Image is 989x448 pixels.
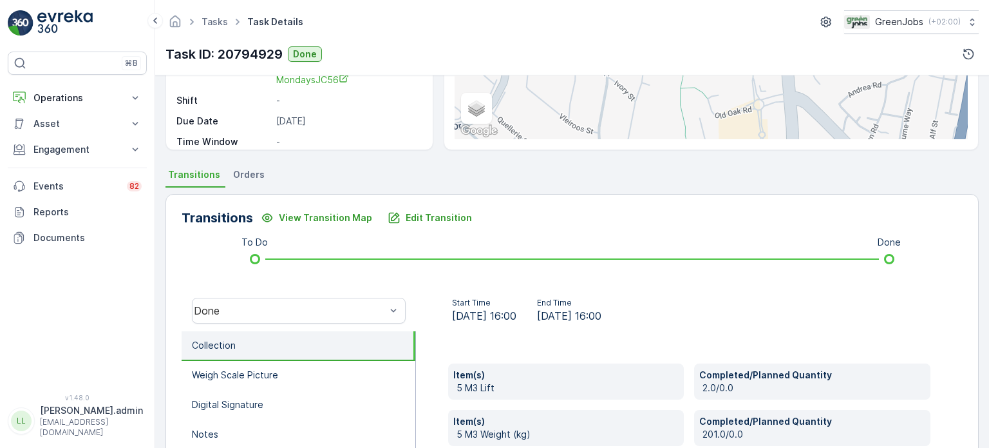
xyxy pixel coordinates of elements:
p: Item(s) [453,369,679,382]
p: 5 M3 Weight (kg) [457,428,679,441]
p: Digital Signature [192,398,263,411]
button: View Transition Map [253,208,380,228]
div: Done [194,305,386,317]
a: Events82 [8,173,147,199]
p: ( +02:00 ) [928,17,961,27]
p: [EMAIL_ADDRESS][DOMAIN_NAME] [40,417,143,438]
a: Layers [462,94,491,122]
span: Orders [233,168,265,181]
span: [DATE] 16:00 [452,308,516,324]
p: Operations [33,92,121,104]
p: Done [293,48,317,61]
p: 5 M3 Lift [457,382,679,394]
p: ⌘B [125,58,138,68]
p: Notes [192,428,218,441]
p: Time Window [176,135,271,148]
p: - [276,135,419,148]
span: Task Details [245,15,306,28]
p: End Time [537,298,601,308]
p: Done [878,236,901,249]
p: 82 [129,181,139,191]
img: logo [8,10,33,36]
div: LL [11,411,32,431]
img: Green_Jobs_Logo.png [844,15,870,29]
button: Edit Transition [380,208,480,228]
p: Shift [176,94,271,107]
span: v 1.48.0 [8,394,147,402]
a: Documents [8,225,147,251]
p: Weigh Scale Picture [192,369,278,382]
span: Transitions [168,168,220,181]
p: Task ID: 20794929 [165,44,283,64]
p: [DATE] [276,115,419,128]
a: Reports [8,199,147,225]
p: 2.0/0.0 [702,382,925,394]
p: Item(s) [453,415,679,428]
button: Engagement [8,137,147,162]
p: Transitions [182,208,253,228]
span: [DATE] 16:00 [537,308,601,324]
button: Done [288,46,322,62]
p: Edit Transition [406,211,472,224]
p: Completed/Planned Quantity [699,415,925,428]
a: Open this area in Google Maps (opens a new window) [458,122,500,139]
p: Start Time [452,298,516,308]
p: To Do [241,236,268,249]
a: Homepage [168,19,182,30]
button: Asset [8,111,147,137]
p: Engagement [33,143,121,156]
img: Google [458,122,500,139]
a: Tasks [202,16,228,27]
p: Asset [33,117,121,130]
p: Events [33,180,119,193]
p: Reports [33,206,142,219]
p: - [276,94,419,107]
p: Collection [192,339,236,352]
p: Documents [33,231,142,244]
button: Operations [8,85,147,111]
p: GreenJobs [875,15,923,28]
img: logo_light-DOdMpM7g.png [37,10,93,36]
p: Due Date [176,115,271,128]
p: [PERSON_NAME].admin [40,404,143,417]
button: LL[PERSON_NAME].admin[EMAIL_ADDRESS][DOMAIN_NAME] [8,404,147,438]
p: View Transition Map [279,211,372,224]
p: Completed/Planned Quantity [699,369,925,382]
button: GreenJobs(+02:00) [844,10,979,34]
p: 201.0/0.0 [702,428,925,441]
